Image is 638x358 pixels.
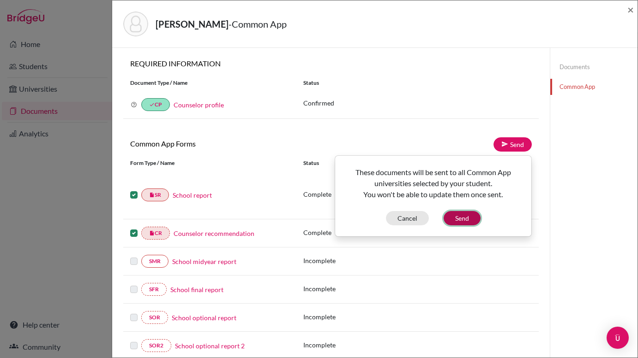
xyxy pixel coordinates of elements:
a: doneCP [141,98,170,111]
a: SMR [141,255,169,268]
a: School optional report 2 [175,341,245,351]
p: Incomplete [303,312,398,322]
i: insert_drive_file [149,192,155,198]
span: - Common App [229,18,287,29]
h6: Common App Forms [123,139,331,148]
a: SOR [141,311,168,324]
div: Send [335,155,532,237]
a: School final report [170,285,223,294]
a: School report [173,190,212,200]
p: Incomplete [303,256,398,265]
button: Close [627,4,634,15]
a: Documents [550,59,638,75]
p: Complete [303,189,398,199]
button: Send [444,211,481,225]
i: insert_drive_file [149,230,155,236]
a: insert_drive_fileSR [141,188,169,201]
a: SOR2 [141,339,171,352]
a: insert_drive_fileCR [141,227,170,240]
p: Incomplete [303,284,398,293]
p: Incomplete [303,340,398,350]
i: done [149,102,155,107]
div: Open Intercom Messenger [607,327,629,349]
h6: REQUIRED INFORMATION [123,59,539,68]
a: School midyear report [172,257,236,266]
span: × [627,3,634,16]
strong: [PERSON_NAME] [156,18,229,29]
a: SFR [141,283,167,296]
div: Status [296,79,539,87]
a: Send [494,137,532,152]
a: School optional report [172,313,236,323]
a: Common App [550,79,638,95]
div: Status [303,159,398,167]
a: Counselor recommendation [174,229,254,238]
a: Counselor profile [174,101,224,109]
div: Document Type / Name [123,79,296,87]
p: Confirmed [303,98,532,108]
p: Complete [303,228,398,237]
button: Cancel [386,211,429,225]
div: Form Type / Name [123,159,296,167]
p: These documents will be sent to all Common App universities selected by your student. You won't b... [343,167,524,200]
